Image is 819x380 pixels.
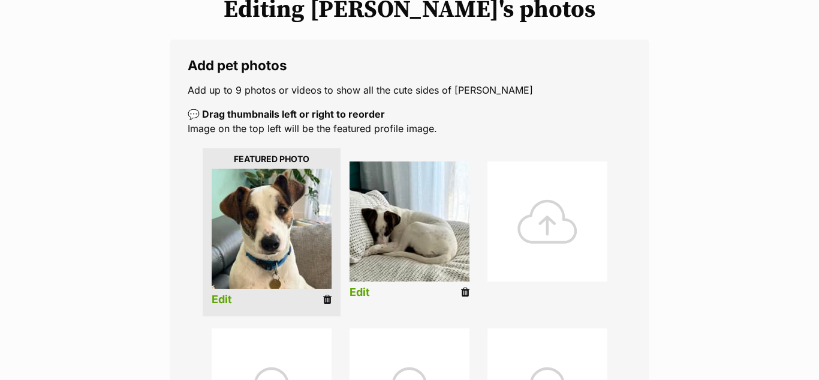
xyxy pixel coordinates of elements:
p: Image on the top left will be the featured profile image. [188,107,631,136]
img: d87h45qiogps6ossrhxt.jpg [350,161,469,282]
legend: Add pet photos [188,58,631,73]
b: 💬 Drag thumbnails left or right to reorder [188,108,385,120]
a: Edit [212,294,232,306]
img: y5xjubje1wynqds4b8jv.jpg [212,169,332,289]
p: Add up to 9 photos or videos to show all the cute sides of [PERSON_NAME] [188,83,631,97]
a: Edit [350,286,370,299]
